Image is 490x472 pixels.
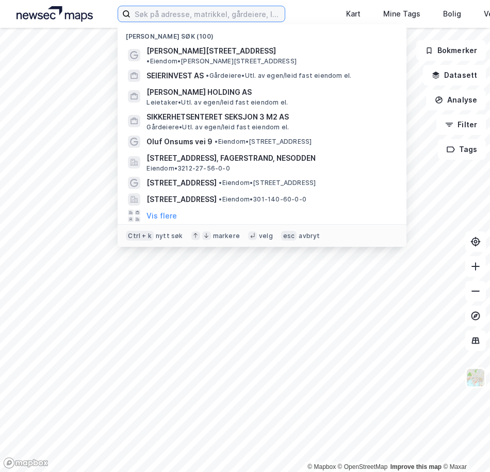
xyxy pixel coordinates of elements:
[438,423,490,472] iframe: Chat Widget
[146,177,217,189] span: [STREET_ADDRESS]
[118,24,406,43] div: [PERSON_NAME] søk (100)
[146,164,230,173] span: Eiendom • 3212-27-56-0-0
[383,8,420,20] div: Mine Tags
[416,40,486,61] button: Bokmerker
[146,57,150,65] span: •
[215,138,312,146] span: Eiendom • [STREET_ADDRESS]
[466,368,485,387] img: Z
[299,232,320,240] div: avbryt
[146,210,177,222] button: Vis flere
[146,111,394,123] span: SIKKERHETSENTERET SEKSJON 3 M2 AS
[146,86,394,98] span: [PERSON_NAME] HOLDING AS
[213,232,240,240] div: markere
[215,138,218,145] span: •
[219,179,316,187] span: Eiendom • [STREET_ADDRESS]
[146,136,213,148] span: Oluf Onsums vei 9
[146,57,297,65] span: Eiendom • [PERSON_NAME][STREET_ADDRESS]
[146,152,394,164] span: [STREET_ADDRESS], FAGERSTRAND, NESODDEN
[130,6,285,22] input: Søk på adresse, matrikkel, gårdeiere, leietakere eller personer
[146,70,204,82] span: SEIERINVEST AS
[146,123,289,131] span: Gårdeiere • Utl. av egen/leid fast eiendom el.
[426,90,486,110] button: Analyse
[206,72,209,79] span: •
[126,231,154,241] div: Ctrl + k
[390,463,442,470] a: Improve this map
[423,65,486,86] button: Datasett
[219,179,222,187] span: •
[206,72,351,80] span: Gårdeiere • Utl. av egen/leid fast eiendom el.
[436,114,486,135] button: Filter
[443,8,461,20] div: Bolig
[281,231,297,241] div: esc
[219,195,222,203] span: •
[338,463,388,470] a: OpenStreetMap
[259,232,273,240] div: velg
[146,45,276,57] span: [PERSON_NAME][STREET_ADDRESS]
[3,457,48,469] a: Mapbox homepage
[17,6,93,22] img: logo.a4113a55bc3d86da70a041830d287a7e.svg
[146,98,288,107] span: Leietaker • Utl. av egen/leid fast eiendom el.
[346,8,361,20] div: Kart
[438,139,486,160] button: Tags
[146,193,217,206] span: [STREET_ADDRESS]
[307,463,336,470] a: Mapbox
[219,195,306,204] span: Eiendom • 301-140-60-0-0
[156,232,183,240] div: nytt søk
